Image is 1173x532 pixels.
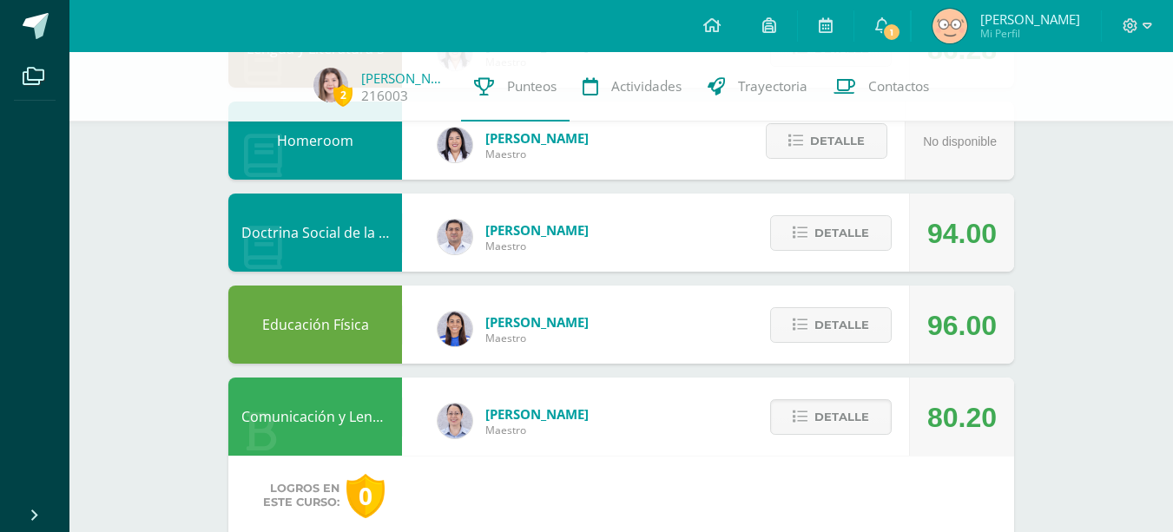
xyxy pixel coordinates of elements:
[485,147,589,161] span: Maestro
[485,221,589,239] span: [PERSON_NAME]
[438,312,472,346] img: 0eea5a6ff783132be5fd5ba128356f6f.png
[770,215,892,251] button: Detalle
[313,68,348,102] img: 81b7d2820b3e89e21eaa93ef71b3b46e.png
[263,482,339,509] span: Logros en este curso:
[868,77,929,95] span: Contactos
[770,399,892,435] button: Detalle
[882,23,901,42] span: 1
[814,217,869,249] span: Detalle
[810,125,865,157] span: Detalle
[228,194,402,272] div: Doctrina Social de la Iglesia
[570,52,695,122] a: Actividades
[485,331,589,345] span: Maestro
[980,26,1080,41] span: Mi Perfil
[485,405,589,423] span: [PERSON_NAME]
[485,239,589,253] span: Maestro
[507,77,557,95] span: Punteos
[695,52,820,122] a: Trayectoria
[932,9,967,43] img: 741dd2b55a82bf5e1c44b87cfdd4e683.png
[820,52,942,122] a: Contactos
[611,77,682,95] span: Actividades
[361,87,408,105] a: 216003
[485,423,589,437] span: Maestro
[766,123,887,159] button: Detalle
[738,77,807,95] span: Trayectoria
[333,84,353,106] span: 2
[346,474,385,518] div: 0
[438,128,472,162] img: fd1196377973db38ffd7ffd912a4bf7e.png
[485,313,589,331] span: [PERSON_NAME]
[461,52,570,122] a: Punteos
[438,220,472,254] img: 15aaa72b904403ebb7ec886ca542c491.png
[228,378,402,456] div: Comunicación y Lenguaje L3 (Inglés) 5
[485,129,589,147] span: [PERSON_NAME]
[770,307,892,343] button: Detalle
[980,10,1080,28] span: [PERSON_NAME]
[923,135,997,148] span: No disponible
[228,286,402,364] div: Educación Física
[927,286,997,365] div: 96.00
[814,309,869,341] span: Detalle
[361,69,448,87] a: [PERSON_NAME]
[814,401,869,433] span: Detalle
[927,378,997,456] div: 80.20
[438,404,472,438] img: daba15fc5312cea3888e84612827f950.png
[927,194,997,273] div: 94.00
[228,102,402,180] div: Homeroom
